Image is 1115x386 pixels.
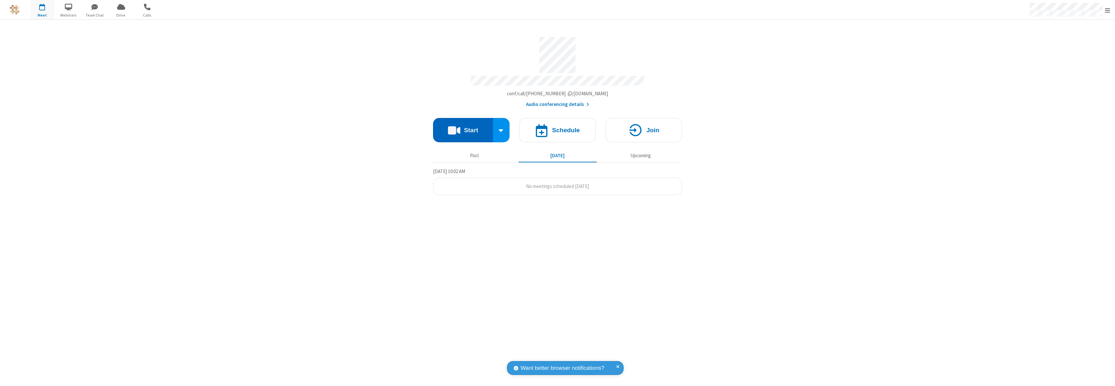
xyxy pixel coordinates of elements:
section: Today's Meetings [433,168,682,195]
button: Join [605,118,682,142]
button: [DATE] [519,149,597,162]
button: Audio conferencing details [526,101,589,108]
h4: Join [646,127,659,133]
h4: Start [464,127,478,133]
span: Webinars [56,12,81,18]
span: Calls [135,12,159,18]
section: Account details [433,32,682,108]
span: Drive [109,12,133,18]
div: Start conference options [493,118,510,142]
h4: Schedule [552,127,580,133]
button: Upcoming [602,149,680,162]
button: Past [436,149,514,162]
span: [DATE] 10:02 AM [433,168,465,174]
button: Schedule [519,118,596,142]
button: Copy my meeting room linkCopy my meeting room link [507,90,608,98]
span: Copy my meeting room link [507,90,608,97]
span: Meet [30,12,54,18]
img: QA Selenium DO NOT DELETE OR CHANGE [10,5,19,15]
button: Start [433,118,493,142]
span: No meetings scheduled [DATE] [526,183,589,189]
span: Team Chat [83,12,107,18]
span: Want better browser notifications? [521,364,604,372]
